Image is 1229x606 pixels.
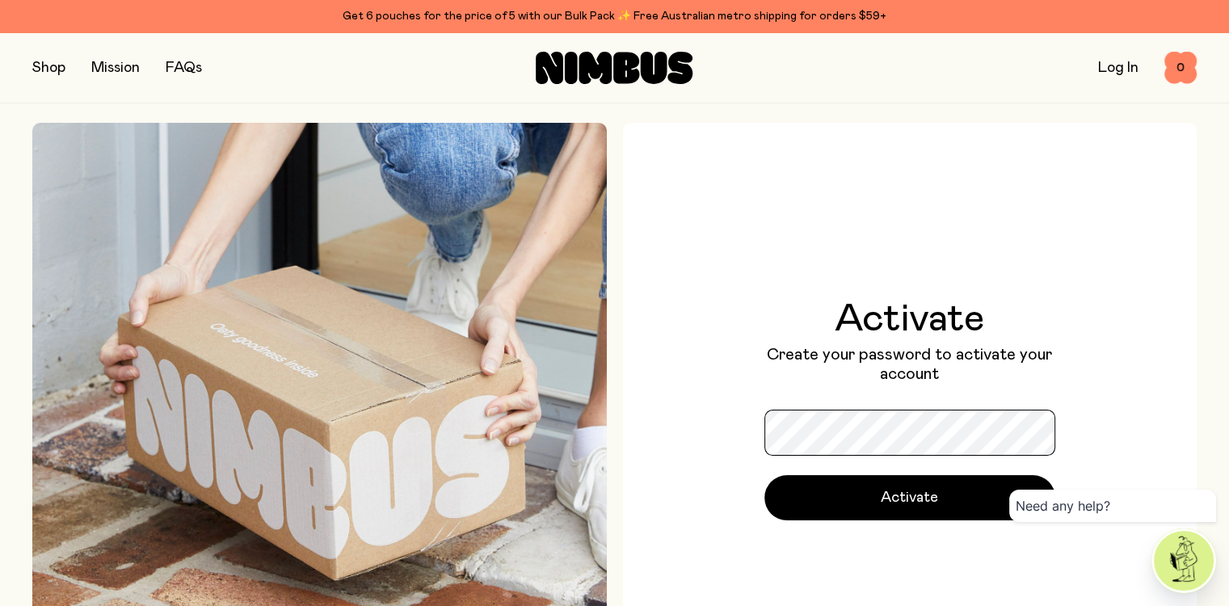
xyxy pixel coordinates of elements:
[1164,52,1197,84] button: 0
[881,486,938,509] span: Activate
[1009,490,1216,522] div: Need any help?
[764,345,1055,384] p: Create your password to activate your account
[1098,61,1139,75] a: Log In
[764,300,1055,339] h1: Activate
[91,61,140,75] a: Mission
[764,475,1055,520] button: Activate
[1154,531,1214,591] img: agent
[32,6,1197,26] div: Get 6 pouches for the price of 5 with our Bulk Pack ✨ Free Australian metro shipping for orders $59+
[166,61,202,75] a: FAQs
